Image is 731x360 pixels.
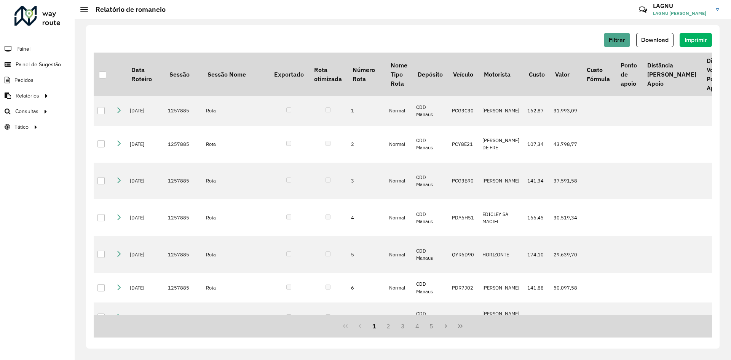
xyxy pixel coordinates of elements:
[164,199,202,236] td: 1257885
[164,236,202,273] td: 1257885
[347,53,385,96] th: Número Rota
[396,319,410,333] button: 3
[524,236,550,273] td: 174,10
[524,302,550,332] td: 159,66
[202,199,269,236] td: Rota
[347,236,385,273] td: 5
[126,53,164,96] th: Data Roteiro
[385,163,412,200] td: Normal
[202,236,269,273] td: Rota
[385,96,412,126] td: Normal
[524,163,550,200] td: 141,34
[550,163,581,200] td: 37.591,58
[126,126,164,163] td: [DATE]
[202,126,269,163] td: Rota
[412,302,448,332] td: CDD Manaus
[479,126,524,163] td: [PERSON_NAME] DE FRE
[685,37,707,43] span: Imprimir
[412,236,448,273] td: CDD Manaus
[550,302,581,332] td: 30.826,26
[448,199,479,236] td: PDA6H51
[550,126,581,163] td: 43.798,77
[347,302,385,332] td: 7
[448,126,479,163] td: PCY8E21
[479,199,524,236] td: EDICLEY SA MACIEL
[164,163,202,200] td: 1257885
[653,10,710,17] span: LAGNU [PERSON_NAME]
[412,199,448,236] td: CDD Manaus
[202,163,269,200] td: Rota
[524,199,550,236] td: 166,45
[309,53,347,96] th: Rota otimizada
[524,273,550,303] td: 141,88
[88,5,166,14] h2: Relatório de romaneio
[347,273,385,303] td: 6
[16,92,39,100] span: Relatórios
[479,96,524,126] td: [PERSON_NAME]
[448,273,479,303] td: PDR7J02
[550,96,581,126] td: 31.993,09
[14,76,34,84] span: Pedidos
[550,53,581,96] th: Valor
[164,53,202,96] th: Sessão
[641,37,669,43] span: Download
[14,123,29,131] span: Tático
[385,53,412,96] th: Nome Tipo Rota
[448,163,479,200] td: PCG3B90
[448,53,479,96] th: Veículo
[347,199,385,236] td: 4
[635,2,651,18] a: Contato Rápido
[524,126,550,163] td: 107,34
[680,33,712,47] button: Imprimir
[15,107,38,115] span: Consultas
[448,302,479,332] td: PDV8A32
[448,96,479,126] td: PCG3C30
[164,126,202,163] td: 1257885
[202,302,269,332] td: Rota
[126,199,164,236] td: [DATE]
[581,53,615,96] th: Custo Fórmula
[653,2,710,10] h3: LAGNU
[550,273,581,303] td: 50.097,58
[385,302,412,332] td: Normal
[412,163,448,200] td: CDD Manaus
[367,319,381,333] button: 1
[16,45,30,53] span: Painel
[604,33,630,47] button: Filtrar
[202,53,269,96] th: Sessão Nome
[385,273,412,303] td: Normal
[126,236,164,273] td: [DATE]
[524,96,550,126] td: 162,87
[412,96,448,126] td: CDD Manaus
[385,199,412,236] td: Normal
[385,236,412,273] td: Normal
[202,96,269,126] td: Rota
[453,319,468,333] button: Last Page
[126,273,164,303] td: [DATE]
[439,319,453,333] button: Next Page
[412,273,448,303] td: CDD Manaus
[425,319,439,333] button: 5
[16,61,61,69] span: Painel de Sugestão
[381,319,396,333] button: 2
[524,53,550,96] th: Custo
[479,273,524,303] td: [PERSON_NAME]
[269,53,309,96] th: Exportado
[615,53,642,96] th: Ponto de apoio
[479,236,524,273] td: HORIZONTE
[164,273,202,303] td: 1257885
[410,319,425,333] button: 4
[126,163,164,200] td: [DATE]
[412,126,448,163] td: CDD Manaus
[550,236,581,273] td: 29.639,70
[164,302,202,332] td: 1257885
[636,33,674,47] button: Download
[412,53,448,96] th: Depósito
[126,302,164,332] td: [DATE]
[550,199,581,236] td: 30.519,34
[609,37,625,43] span: Filtrar
[347,96,385,126] td: 1
[202,273,269,303] td: Rota
[347,126,385,163] td: 2
[479,163,524,200] td: [PERSON_NAME]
